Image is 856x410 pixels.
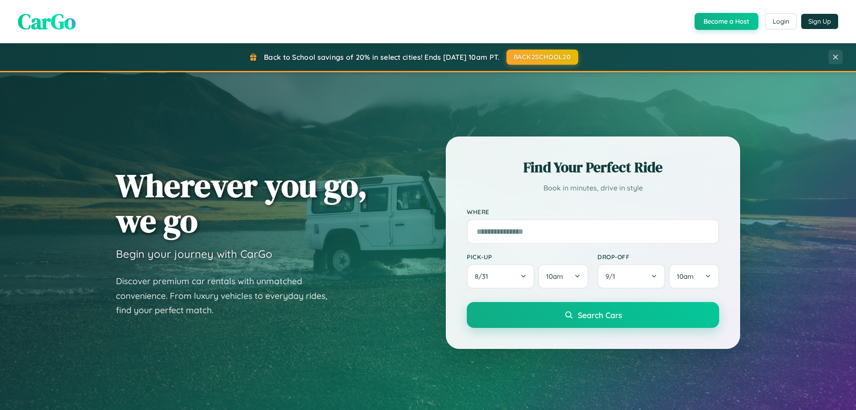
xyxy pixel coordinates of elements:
span: Search Cars [578,310,622,320]
button: 10am [669,264,719,289]
button: BACK2SCHOOL20 [506,50,578,65]
p: Book in minutes, drive in style [467,182,719,195]
label: Where [467,208,719,215]
span: CarGo [18,7,76,36]
h3: Begin your journey with CarGo [116,247,272,261]
span: 10am [677,272,694,281]
label: Drop-off [597,253,719,261]
button: 9/1 [597,264,665,289]
span: 9 / 1 [605,272,620,281]
button: 10am [538,264,588,289]
p: Discover premium car rentals with unmatched convenience. From luxury vehicles to everyday rides, ... [116,274,339,318]
span: 10am [546,272,563,281]
h1: Wherever you go, we go [116,168,367,238]
span: 8 / 31 [475,272,493,281]
h2: Find Your Perfect Ride [467,157,719,177]
button: Login [765,13,797,29]
button: Sign Up [801,14,838,29]
button: Search Cars [467,302,719,328]
label: Pick-up [467,253,588,261]
span: Back to School savings of 20% in select cities! Ends [DATE] 10am PT. [264,53,499,62]
button: Become a Host [695,13,758,30]
button: 8/31 [467,264,535,289]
